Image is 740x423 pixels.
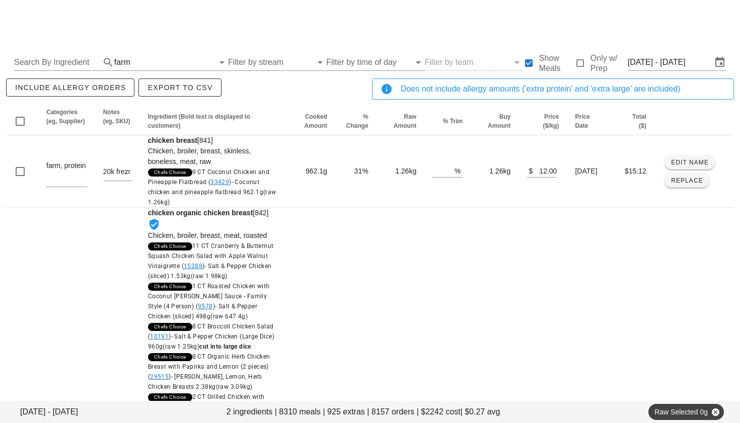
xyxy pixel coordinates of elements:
button: Replace [664,174,709,188]
span: - Salt & Pepper Chicken (Large Dice) 960g [148,333,274,350]
div: Filter by stream [228,54,326,70]
span: Chefs Choice [154,242,186,250]
span: Ingredient (Bold text is displayed to customers) [148,113,250,129]
th: Notes (eg, SKU): Not sorted. Activate to sort ascending. [95,108,140,135]
span: % Trim [443,118,463,125]
th: % Trim: Not sorted. Activate to sort ascending. [424,108,471,135]
span: Chefs Choice [154,168,186,177]
span: Replace [671,177,703,184]
th: % Change: Not sorted. Activate to sort ascending. [335,108,377,135]
button: include allergy orders [6,78,134,97]
td: 1.26kg [377,135,425,208]
span: Chefs Choice [154,323,186,331]
strong: cut into large dice [199,343,251,350]
th: Buy Amount: Not sorted. Activate to sort ascending. [471,108,519,135]
th: Total ($): Not sorted. Activate to sort ascending. [608,108,654,135]
th: Cooked Amount: Not sorted. Activate to sort ascending. [285,108,335,135]
span: 2 CT Grilled Chicken with Cauliflower Tabbouleh ( ) [148,393,270,420]
span: Buy Amount [488,113,510,129]
div: % [455,164,463,177]
a: 29515 [150,373,169,380]
button: Export to CSV [138,78,221,97]
div: $ [527,164,533,177]
span: (raw 1.25kg) [163,343,199,350]
div: farm [114,54,228,70]
label: Only w/ Prep [590,53,628,73]
span: $15.12 [625,167,646,175]
span: % Change [346,113,368,129]
span: | $0.27 avg [461,406,500,418]
th: Price ($/kg): Not sorted. Activate to sort ascending. [519,108,567,135]
th: Price Date: Not sorted. Activate to sort ascending. [567,108,608,135]
strong: chicken organic chicken breast [148,209,253,217]
span: Edit Name [671,159,709,166]
span: Cooked Amount [305,113,327,129]
span: (raw 647.4g) [210,313,248,320]
span: - Coconut chicken and pineapple flatbread 962.1g [148,179,276,206]
th: Raw Amount: Not sorted. Activate to sort ascending. [377,108,425,135]
span: 8 CT Organic Herb Chicken Breast with Paprika and Lemon (2 pieces) ( ) [148,353,270,390]
span: include allergy orders [15,83,126,92]
span: - [PERSON_NAME], Lemon, Herb Chicken Breasts 2.38kg [148,373,262,390]
span: 31% [354,167,368,175]
span: 11 CT Cranberry & Butternut Squash Chicken Salad with Apple Walnut Vinaigrette ( ) [148,242,274,280]
span: Notes (eg, SKU) [103,109,130,125]
a: 15288 [184,263,202,270]
span: 1 CT Roasted Chicken with Coconut [PERSON_NAME] Sauce - Family Style (4 Person) ( ) [148,283,270,320]
span: 8 CT Broccoli Chicken Salad ( ) [148,323,274,350]
span: Total ($) [632,113,646,129]
span: Chefs Choice [154,353,186,361]
span: Chicken, broiler, breast, meat, roasted [148,231,267,239]
span: Chefs Choice [154,393,186,401]
th: Categories (eg, Supplier): Not sorted. Activate to sort ascending. [38,108,95,135]
label: Show Meals [539,53,574,73]
span: Chicken, broiler, breast, skinless, boneless, meat, raw [148,147,251,165]
span: Raw Selected 0g [654,404,718,420]
strong: chicken breast [148,136,197,144]
span: 9 CT Coconut Chicken and Pineapple Flatbread ( ) [148,168,276,206]
button: Close [711,407,720,416]
span: Price ($/kg) [543,113,559,129]
a: 10191 [150,333,169,340]
span: (raw 3.09kg) [216,383,253,390]
div: farm [114,58,130,67]
span: Raw Amount [394,113,416,129]
td: 1.26kg [471,135,519,208]
span: - Salt & Pepper Chicken (sliced) 1.53kg [148,263,272,280]
div: Does not include allergy amounts ('extra protein' and 'extra large' are included) [401,83,725,95]
span: Export to CSV [147,83,212,92]
span: [841] [148,136,277,207]
a: 9578 [198,303,213,310]
span: Price Date [575,113,589,129]
span: Categories (eg, Supplier) [46,109,85,125]
span: 962.1g [306,167,327,175]
span: Chefs Choice [154,283,186,291]
a: 33429 [210,179,229,186]
button: Edit Name [664,155,715,170]
td: [DATE] [567,135,608,208]
div: Filter by time of day [326,54,424,70]
span: (raw 1.98kg) [191,273,228,280]
th: Ingredient (Bold text is displayed to customers): Not sorted. Activate to sort ascending. [140,108,285,135]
